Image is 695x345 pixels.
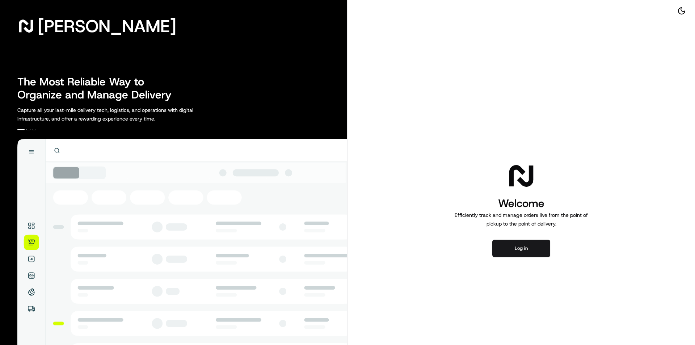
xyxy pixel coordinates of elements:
[492,240,550,257] button: Log in
[17,75,180,101] h2: The Most Reliable Way to Organize and Manage Delivery
[452,196,591,211] h1: Welcome
[452,211,591,228] p: Efficiently track and manage orders live from the point of pickup to the point of delivery.
[38,19,176,33] span: [PERSON_NAME]
[17,106,226,123] p: Capture all your last-mile delivery tech, logistics, and operations with digital infrastructure, ...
